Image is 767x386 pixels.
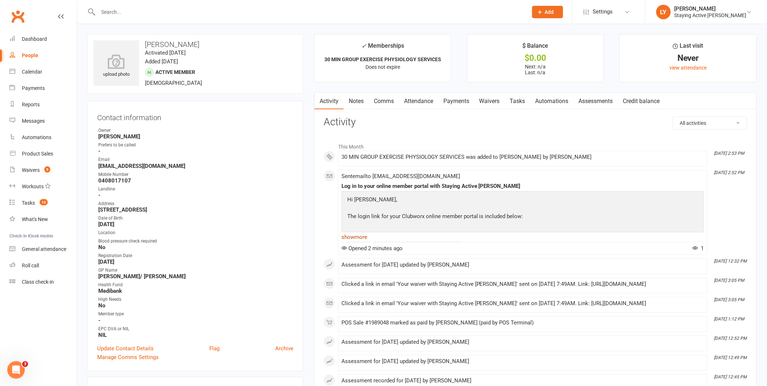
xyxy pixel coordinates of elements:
[22,279,54,285] div: Class check-in
[345,212,689,222] p: The login link for your Clubworx online member portal is included below:
[98,302,293,309] strong: No
[40,199,48,205] span: 10
[155,69,195,75] span: Active member
[98,317,293,324] strong: -
[98,186,293,193] div: Landline
[341,262,704,268] div: Assessment for [DATE] updated by [PERSON_NAME]
[324,139,747,151] li: This Month
[669,65,707,71] a: view attendance
[474,64,597,75] p: Next: n/a Last: n/a
[22,36,47,42] div: Dashboard
[98,252,293,259] div: Registration Date
[714,259,747,264] i: [DATE] 12:32 PM
[361,43,366,50] i: ✓
[675,12,747,19] div: Staying Active [PERSON_NAME]
[9,47,77,64] a: People
[145,80,202,86] span: [DEMOGRAPHIC_DATA]
[94,54,139,78] div: upload photo
[345,195,689,206] p: Hi [PERSON_NAME],
[9,64,77,80] a: Calendar
[714,336,747,341] i: [DATE] 12:52 PM
[574,93,618,110] a: Assessments
[98,238,293,245] div: Blood pressure check required
[98,206,293,213] strong: [STREET_ADDRESS]
[22,69,42,75] div: Calendar
[9,195,77,211] a: Tasks 10
[22,361,28,367] span: 3
[22,200,35,206] div: Tasks
[94,40,297,48] h3: [PERSON_NAME]
[593,4,613,20] span: Settings
[9,211,77,228] a: What's New
[675,5,747,12] div: [PERSON_NAME]
[9,129,77,146] a: Automations
[98,259,293,265] strong: [DATE]
[98,127,293,134] div: Owner
[9,162,77,178] a: Waivers 5
[98,177,293,184] strong: 0408017107
[98,273,293,280] strong: [PERSON_NAME]/ [PERSON_NAME]
[98,171,293,178] div: Mobile Number
[98,215,293,222] div: Date of Birth
[98,156,293,163] div: Email
[369,93,399,110] a: Comms
[714,355,747,360] i: [DATE] 12:49 PM
[474,93,505,110] a: Waivers
[341,300,704,307] div: Clicked a link in email 'Your waiver with Staying Active [PERSON_NAME]' sent on [DATE] 7:49AM. Li...
[618,93,665,110] a: Credit balance
[22,85,45,91] div: Payments
[98,326,293,332] div: EPC DVA or NIL
[522,41,548,54] div: $ Balance
[9,241,77,257] a: General attendance kiosk mode
[22,102,40,107] div: Reports
[714,297,744,302] i: [DATE] 3:05 PM
[545,9,554,15] span: Add
[98,142,293,149] div: Prefers to be called
[22,118,45,124] div: Messages
[98,332,293,338] strong: NIL
[98,163,293,169] strong: [EMAIL_ADDRESS][DOMAIN_NAME]
[714,151,744,156] i: [DATE] 2:53 PM
[98,229,293,236] div: Location
[98,192,293,198] strong: -
[22,184,44,189] div: Workouts
[714,278,744,283] i: [DATE] 3:05 PM
[341,358,704,365] div: Assessment for [DATE] updated by [PERSON_NAME]
[626,54,750,62] div: Never
[97,353,159,362] a: Manage Comms Settings
[97,111,293,122] h3: Contact information
[693,245,704,252] span: 1
[9,274,77,290] a: Class kiosk mode
[714,374,747,379] i: [DATE] 12:45 PM
[98,288,293,294] strong: Medibank
[532,6,563,18] button: Add
[9,7,27,25] a: Clubworx
[22,246,66,252] div: General attendance
[98,133,293,140] strong: [PERSON_NAME]
[22,263,39,268] div: Roll call
[9,96,77,113] a: Reports
[98,200,293,207] div: Address
[9,31,77,47] a: Dashboard
[399,93,438,110] a: Attendance
[7,361,25,379] iframe: Intercom live chat
[96,7,523,17] input: Search...
[9,146,77,162] a: Product Sales
[341,173,460,180] span: Sent email to [EMAIL_ADDRESS][DOMAIN_NAME]
[98,148,293,154] strong: -
[324,117,747,128] h3: Activity
[474,54,597,62] div: $0.00
[438,93,474,110] a: Payments
[98,311,293,318] div: Member type
[275,344,293,353] a: Archive
[145,58,178,65] time: Added [DATE]
[341,154,704,160] div: 30 MIN GROUP EXERCISE PHYSIOLOGY SERVICES was added to [PERSON_NAME] by [PERSON_NAME]
[9,80,77,96] a: Payments
[365,64,400,70] span: Does not expire
[22,151,53,157] div: Product Sales
[98,244,293,251] strong: No
[505,93,530,110] a: Tasks
[22,167,40,173] div: Waivers
[714,316,744,322] i: [DATE] 1:12 PM
[209,344,220,353] a: Flag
